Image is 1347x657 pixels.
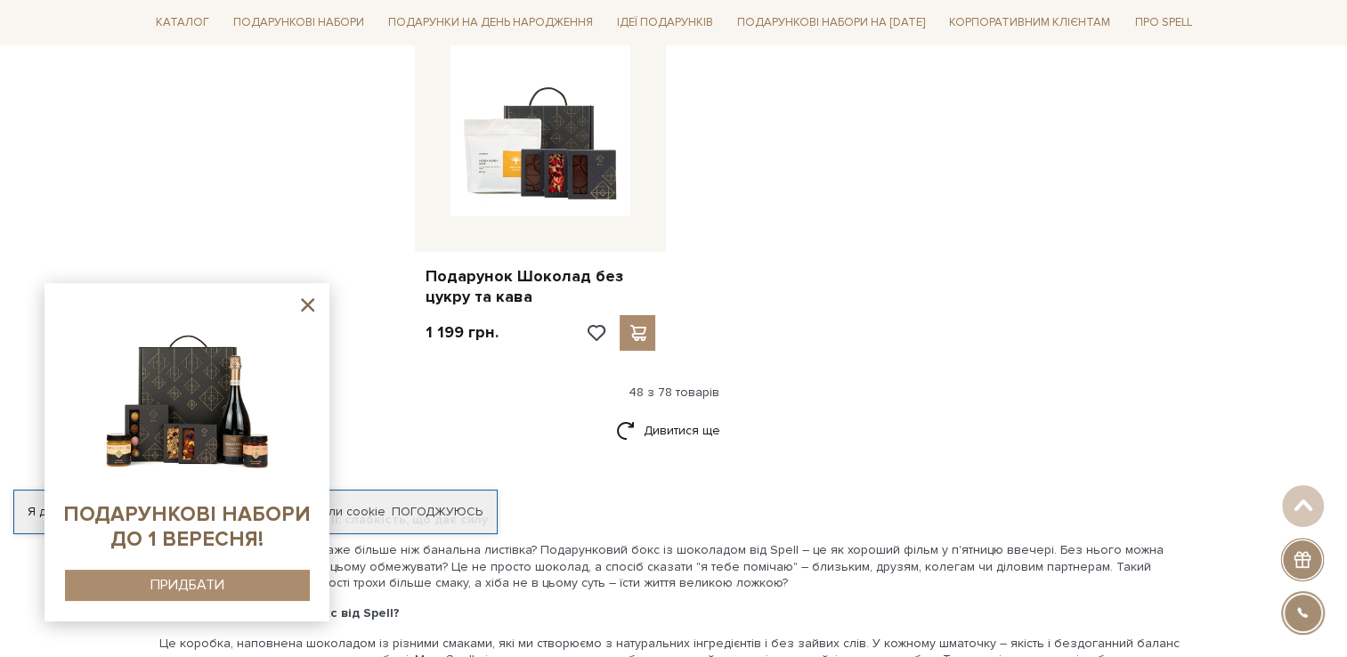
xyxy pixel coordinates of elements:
p: Шукаєте подарунок, який скаже більше ніж банальна листівка? Подарунковий бокс із шоколадом від Sp... [159,542,1189,591]
a: Подарунок Шоколад без цукру та кава [426,266,656,308]
a: Корпоративним клієнтам [942,7,1117,37]
a: Подарунки на День народження [381,9,600,36]
a: Про Spell [1127,9,1198,36]
div: 48 з 78 товарів [142,385,1206,401]
a: Погоджуюсь [392,504,483,520]
a: Подарункові набори [226,9,371,36]
a: Каталог [149,9,216,36]
a: файли cookie [304,504,385,519]
div: Я дозволяю [DOMAIN_NAME] використовувати [14,504,497,520]
a: Дивитися ще [616,415,732,446]
a: Ідеї подарунків [610,9,720,36]
p: 1 199 грн. [426,322,499,343]
a: Подарункові набори на [DATE] [730,7,932,37]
